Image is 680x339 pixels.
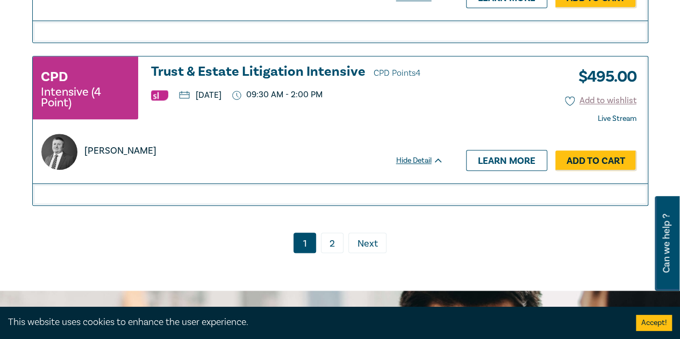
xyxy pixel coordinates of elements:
p: 09:30 AM - 2:00 PM [232,90,323,100]
h3: Trust & Estate Litigation Intensive [151,64,443,81]
div: Hide Detail [396,155,455,166]
p: [DATE] [179,91,221,99]
strong: Live Stream [598,114,636,124]
div: This website uses cookies to enhance the user experience. [8,315,620,329]
span: CPD Points 4 [374,68,420,78]
button: Add to wishlist [565,95,636,107]
h3: $ 495.00 [570,64,636,89]
button: Accept cookies [636,315,672,331]
img: https://s3.ap-southeast-2.amazonaws.com/leo-cussen-store-production-content/Contacts/Adam%20Craig... [41,134,77,170]
a: Learn more [466,150,547,170]
a: 2 [321,233,343,253]
small: Intensive (4 Point) [41,86,130,108]
a: Trust & Estate Litigation Intensive CPD Points4 [151,64,443,81]
a: 1 [294,233,316,253]
span: Can we help ? [661,203,671,284]
span: Next [357,237,378,251]
a: Next [348,233,386,253]
p: [PERSON_NAME] [84,144,156,158]
img: Substantive Law [151,90,168,100]
a: Add to Cart [555,150,636,171]
h3: CPD [41,67,68,86]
